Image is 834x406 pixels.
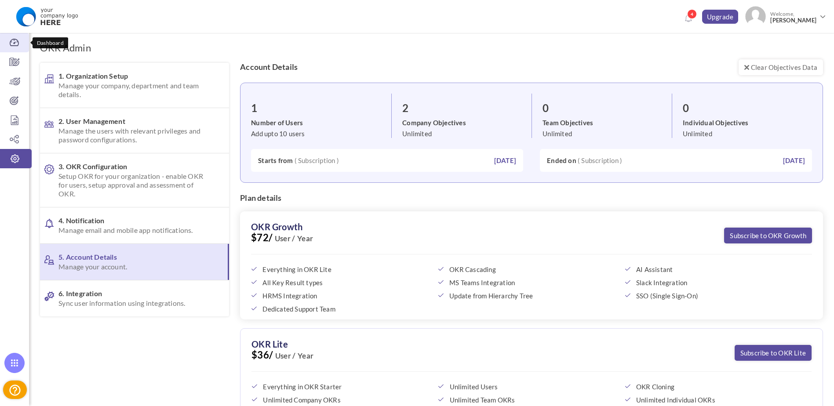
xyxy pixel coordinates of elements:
[262,279,423,286] span: All Key Result types
[724,228,812,243] a: Subscribe to OKR Growth
[636,292,797,300] span: SSO (Single Sign-On)
[636,396,797,404] span: Unlimited Individual OKRs
[742,3,830,28] a: Photo Welcome,[PERSON_NAME]
[745,6,766,27] img: Photo
[683,102,812,114] h3: 0
[449,279,610,286] span: MS Teams Integration
[251,233,812,254] span: $72/
[251,130,305,138] span: Add upto 10 users
[58,289,208,308] span: 6. Integration
[251,340,288,348] label: OKR Lite
[251,351,812,372] span: $36/
[547,156,576,164] b: Ended on
[251,222,302,231] label: OKR Growth
[58,117,208,144] span: 2. User Management
[58,72,208,99] span: 1. Organization Setup
[449,265,610,273] span: OKR Cascading
[636,383,797,391] span: OKR Cloning
[262,265,423,273] span: Everything in OKR Lite
[273,352,295,360] b: User /
[450,383,610,391] span: Unlimited Users
[258,156,293,164] b: Starts from
[240,63,823,72] h4: Account Details
[58,127,208,144] span: Manage the users with relevant privileges and password configurations.
[58,216,208,235] span: 4. Notification
[33,37,68,48] div: Dashboard
[58,262,207,271] span: Manage your account.
[783,156,805,165] label: [DATE]
[543,102,672,114] h3: 0
[262,292,423,300] span: HRMS Integration
[681,11,696,25] a: Notifications
[636,265,797,273] span: AI Assistant
[636,279,797,286] span: Slack Integration
[543,130,572,138] span: Unlimited
[58,162,208,198] span: 3. OKR Configuration
[683,130,712,138] span: Unlimited
[251,118,391,127] label: Number of Users
[449,292,610,300] span: Update from Hierarchy Tree
[295,234,313,243] b: Year
[770,17,816,24] span: [PERSON_NAME]
[58,226,208,235] span: Manage email and mobile app notifications.
[58,299,208,308] span: Sync user information using integrations.
[687,9,697,19] span: 4
[402,118,532,127] label: Company Objectives
[450,396,610,404] span: Unlimited Team OKRs
[273,234,295,243] b: User /
[262,305,423,313] span: Dedicated Support Team
[263,383,423,391] span: Everything in OKR Starter
[40,280,229,316] a: 6. IntegrationSync user information using integrations.
[578,156,622,165] span: ( Subscription )
[543,118,672,127] label: Team Objectives
[58,172,208,198] span: Setup OKR for your organization - enable OKR for users, setup approval and assessment of OKR.
[240,194,823,203] h4: Plan details
[58,81,208,99] span: Manage your company, department and team details.
[739,59,823,75] a: Clear Objectives Data
[402,130,432,138] span: Unlimited
[251,102,391,114] h3: 1
[494,156,516,165] label: [DATE]
[58,253,207,271] span: 5. Account Details
[295,352,313,360] b: Year
[295,156,339,165] span: ( Subscription )
[735,345,812,361] a: Subscribe to OKR Lite
[683,118,812,127] label: Individual Objectives
[402,102,532,114] h3: 2
[10,6,84,28] img: Logo
[766,6,819,28] span: Welcome,
[263,396,423,404] span: Unlimited Company OKRs
[702,10,739,24] a: Upgrade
